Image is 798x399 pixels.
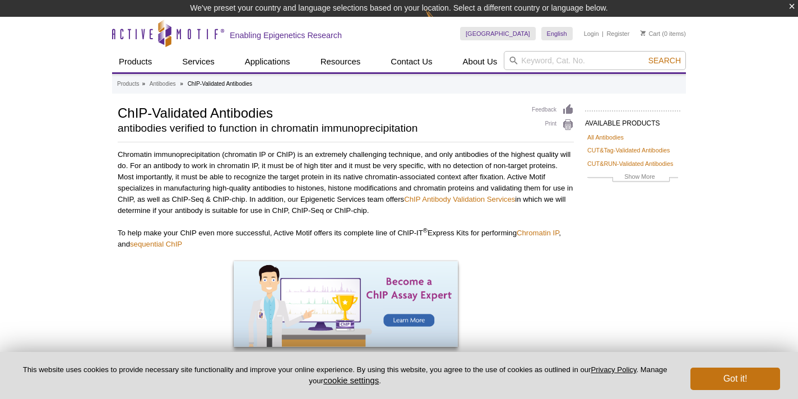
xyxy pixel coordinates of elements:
[591,365,636,374] a: Privacy Policy
[587,132,624,142] a: All Antibodies
[117,79,139,89] a: Products
[504,51,686,70] input: Keyword, Cat. No.
[585,110,680,131] h2: AVAILABLE PRODUCTS
[541,27,573,40] a: English
[404,195,515,203] a: ChIP Antibody Validation Services
[18,365,672,386] p: This website uses cookies to provide necessary site functionality and improve your online experie...
[587,159,673,169] a: CUT&RUN-Validated Antibodies
[425,8,455,35] img: Change Here
[517,229,559,237] a: Chromatin IP
[641,27,686,40] li: (0 items)
[118,149,574,216] p: Chromatin immunoprecipitation (chromatin IP or ChIP) is an extremely challenging technique, and o...
[648,56,681,65] span: Search
[130,240,182,248] a: sequential ChIP
[456,51,504,72] a: About Us
[238,51,297,72] a: Applications
[118,228,574,250] p: To help make your ChIP even more successful, Active Motif offers its complete line of ChIP-IT Exp...
[690,368,780,390] button: Got it!
[142,81,145,87] li: »
[118,104,521,120] h1: ChIP-Validated Antibodies
[460,27,536,40] a: [GEOGRAPHIC_DATA]
[230,30,342,40] h2: Enabling Epigenetics Research
[641,30,646,36] img: Your Cart
[323,375,379,385] button: cookie settings
[532,119,574,131] a: Print
[532,104,574,116] a: Feedback
[587,171,678,184] a: Show More
[118,123,521,133] h2: antibodies verified to function in chromatin immunoprecipitation
[645,55,684,66] button: Search
[602,27,604,40] li: |
[584,30,599,38] a: Login
[314,51,368,72] a: Resources
[234,261,458,347] img: Become a ChIP Assay Expert
[150,79,176,89] a: Antibodies
[641,30,660,38] a: Cart
[384,51,439,72] a: Contact Us
[175,51,221,72] a: Services
[112,51,159,72] a: Products
[606,30,629,38] a: Register
[188,81,252,87] li: ChIP-Validated Antibodies
[587,145,670,155] a: CUT&Tag-Validated Antibodies
[180,81,183,87] li: »
[423,227,428,234] sup: ®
